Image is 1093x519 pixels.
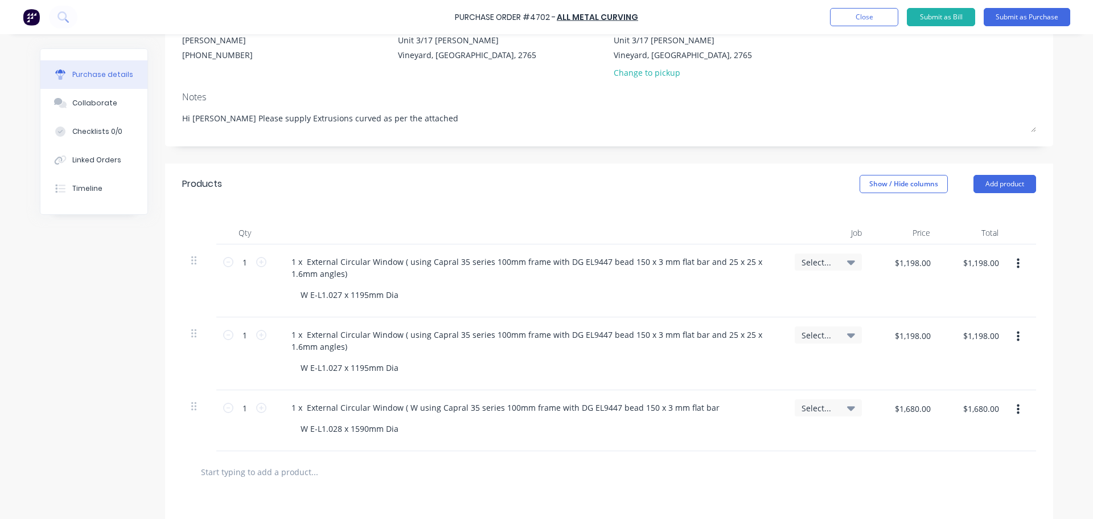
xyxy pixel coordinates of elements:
[291,420,408,437] div: W E-L1.028 x 1590mm Dia
[984,8,1070,26] button: Submit as Purchase
[973,175,1036,193] button: Add product
[939,222,1008,244] div: Total
[291,287,408,303] div: W E-L1.027 x 1195mm Dia
[557,11,638,23] a: All Metal Curving
[907,8,975,26] button: Submit as Bill
[182,177,222,191] div: Products
[72,126,122,137] div: Checklists 0/0
[72,98,117,108] div: Collaborate
[40,146,147,174] button: Linked Orders
[830,8,898,26] button: Close
[786,222,871,244] div: Job
[282,254,776,282] div: 1 x External Circular Window ( using Capral 35 series 100mm frame with DG EL9447 bead 150 x 3 mm ...
[182,90,1036,104] div: Notes
[72,70,133,80] div: Purchase details
[182,49,253,61] div: [PHONE_NUMBER]
[200,460,428,483] input: Start typing to add a product...
[455,11,556,23] div: Purchase Order #4702 -
[398,49,536,61] div: Vineyard, [GEOGRAPHIC_DATA], 2765
[860,175,948,193] button: Show / Hide columns
[614,49,752,61] div: Vineyard, [GEOGRAPHIC_DATA], 2765
[398,34,536,46] div: Unit 3/17 [PERSON_NAME]
[23,9,40,26] img: Factory
[40,89,147,117] button: Collaborate
[282,326,776,355] div: 1 x External Circular Window ( using Capral 35 series 100mm frame with DG EL9447 bead 150 x 3 mm ...
[182,34,253,46] div: [PERSON_NAME]
[182,107,1036,132] textarea: Hi [PERSON_NAME] Please supply Extrusions curved as per the attached
[40,174,147,203] button: Timeline
[216,222,273,244] div: Qty
[614,67,752,79] div: Change to pickup
[72,183,102,194] div: Timeline
[802,402,836,414] span: Select...
[802,329,836,341] span: Select...
[291,359,408,376] div: W E-L1.027 x 1195mm Dia
[40,117,147,146] button: Checklists 0/0
[614,34,752,46] div: Unit 3/17 [PERSON_NAME]
[72,155,121,165] div: Linked Orders
[871,222,939,244] div: Price
[282,399,729,416] div: 1 x External Circular Window ( W using Capral 35 series 100mm frame with DG EL9447 bead 150 x 3 m...
[802,256,836,268] span: Select...
[40,60,147,89] button: Purchase details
